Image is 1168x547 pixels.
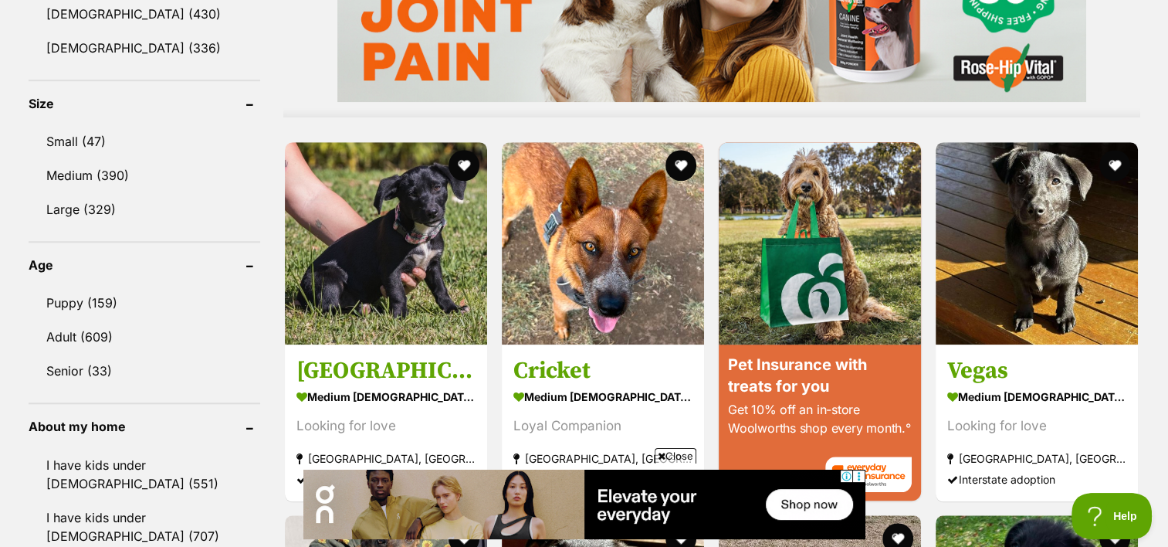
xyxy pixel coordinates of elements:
img: Cricket - Australian Cattle Dog [502,142,704,345]
h3: Cricket [513,355,692,385]
button: favourite [665,150,696,181]
strong: medium [DEMOGRAPHIC_DATA] Dog [513,385,692,407]
a: Medium (390) [29,159,260,192]
header: Age [29,258,260,272]
div: Looking for love [296,415,476,436]
span: Close [655,448,696,464]
header: Size [29,97,260,110]
iframe: Help Scout Beacon - Open [1072,493,1153,539]
strong: [GEOGRAPHIC_DATA], [GEOGRAPHIC_DATA] [513,447,692,468]
iframe: Advertisement [303,470,865,539]
a: [GEOGRAPHIC_DATA] medium [DEMOGRAPHIC_DATA] Dog Looking for love [GEOGRAPHIC_DATA], [GEOGRAPHIC_D... [285,344,487,501]
strong: [GEOGRAPHIC_DATA], [GEOGRAPHIC_DATA] [296,447,476,468]
img: Florence - Border Collie Dog [285,142,487,345]
strong: medium [DEMOGRAPHIC_DATA] Dog [947,385,1126,407]
strong: medium [DEMOGRAPHIC_DATA] Dog [296,385,476,407]
a: Small (47) [29,125,260,158]
header: About my home [29,420,260,433]
a: Senior (33) [29,355,260,387]
strong: [GEOGRAPHIC_DATA], [GEOGRAPHIC_DATA] [947,447,1126,468]
div: Interstate adoption [296,468,476,489]
a: Vegas medium [DEMOGRAPHIC_DATA] Dog Looking for love [GEOGRAPHIC_DATA], [GEOGRAPHIC_DATA] Interst... [936,344,1138,501]
div: Loyal Companion [513,415,692,436]
h3: [GEOGRAPHIC_DATA] [296,355,476,385]
a: Large (329) [29,193,260,226]
a: Cricket medium [DEMOGRAPHIC_DATA] Dog Loyal Companion [GEOGRAPHIC_DATA], [GEOGRAPHIC_DATA] Inters... [502,344,704,501]
a: Puppy (159) [29,287,260,319]
a: I have kids under [DEMOGRAPHIC_DATA] (551) [29,449,260,500]
a: Adult (609) [29,321,260,353]
div: Interstate adoption [947,468,1126,489]
h3: Vegas [947,355,1126,385]
a: [DEMOGRAPHIC_DATA] (336) [29,32,260,64]
img: Vegas - Border Collie Dog [936,142,1138,345]
button: favourite [1100,150,1131,181]
div: Looking for love [947,415,1126,436]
